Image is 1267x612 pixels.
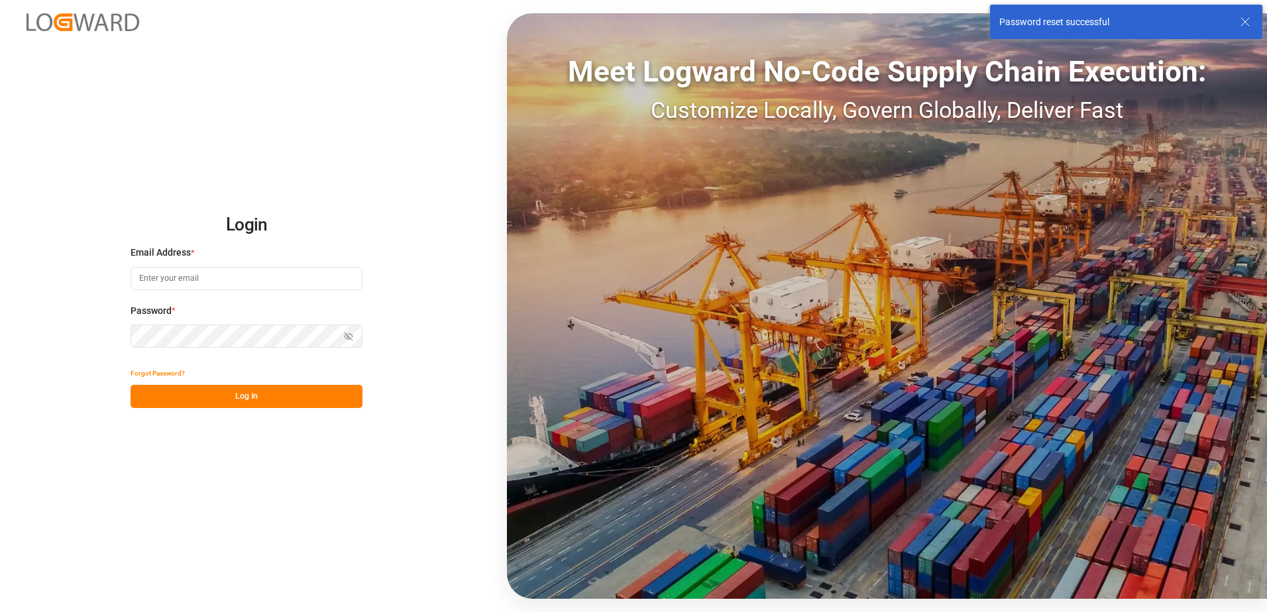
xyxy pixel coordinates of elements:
img: Logward_new_orange.png [27,13,139,31]
span: Email Address [131,246,191,260]
button: Forgot Password? [131,362,185,385]
button: Log In [131,385,362,408]
input: Enter your email [131,267,362,290]
div: Password reset successful [999,15,1227,29]
h2: Login [131,204,362,246]
div: Meet Logward No-Code Supply Chain Execution: [507,50,1267,93]
div: Customize Locally, Govern Globally, Deliver Fast [507,93,1267,127]
span: Password [131,304,172,318]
